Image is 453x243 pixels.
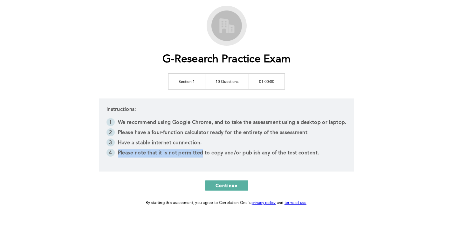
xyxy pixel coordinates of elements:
td: 10 Questions [205,73,249,89]
li: Please note that it is not permitted to copy and/or publish any of the test content. [106,149,347,159]
a: terms of use [285,201,306,205]
li: We recommend using Google Chrome, and to take the assessment using a desktop or laptop. [106,118,347,128]
div: By starting this assessment, you agree to Correlation One's and . [146,199,307,206]
td: Section 1 [168,73,205,89]
button: Continue [205,180,248,191]
li: Please have a four-function calculator ready for the entirety of the assessment [106,128,347,138]
h1: G-Research Practice Exam [162,53,291,66]
a: privacy policy [251,201,276,205]
div: Instructions: [99,98,354,172]
td: 01:00:00 [249,73,285,89]
li: Have a stable internet connection. [106,138,347,149]
span: Continue [216,182,238,188]
img: G-Research [209,8,244,43]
